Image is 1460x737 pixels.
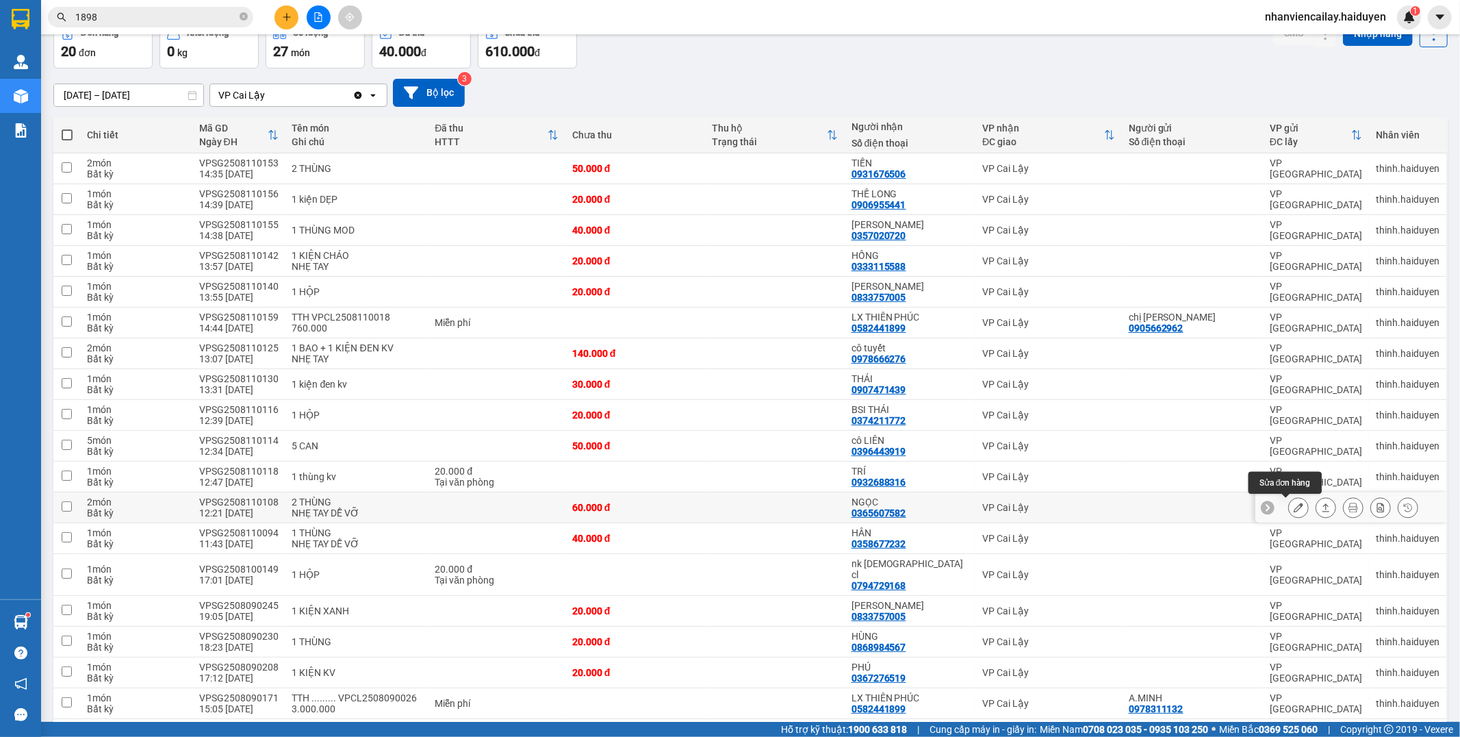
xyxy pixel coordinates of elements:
[199,136,268,147] div: Ngày ĐH
[851,292,906,303] div: 0833757005
[1270,435,1362,457] div: VP [GEOGRAPHIC_DATA]
[1129,312,1256,323] div: chị ngọc
[851,508,906,519] div: 0365607582
[54,84,203,106] input: Select a date range.
[199,673,279,684] div: 17:12 [DATE]
[572,348,698,359] div: 140.000 đ
[917,722,919,737] span: |
[87,692,185,703] div: 1 món
[1376,698,1439,709] div: thinh.haiduyen
[292,353,422,364] div: NHẸ TAY
[851,466,969,477] div: TRÍ
[266,19,365,68] button: Số lượng27món
[199,435,279,446] div: VPSG2508110114
[199,312,279,323] div: VPSG2508110159
[167,43,175,60] span: 0
[87,168,185,179] div: Bất kỳ
[199,497,279,508] div: VPSG2508110108
[930,722,1036,737] span: Cung cấp máy in - giấy in:
[292,471,422,482] div: 1 thùng kv
[87,250,185,261] div: 1 món
[292,194,422,205] div: 1 kiện DẸP
[851,446,906,457] div: 0396443919
[292,667,422,678] div: 1 KIỆN KV
[1316,497,1336,518] div: Giao hàng
[851,600,969,611] div: HOÀNG LONG
[292,261,422,272] div: NHẸ TAY
[535,47,540,58] span: đ
[199,353,279,364] div: 13:07 [DATE]
[982,123,1104,134] div: VP nhận
[345,12,355,22] span: aim
[1270,281,1362,303] div: VP [GEOGRAPHIC_DATA]
[274,5,298,29] button: plus
[199,281,279,292] div: VPSG2508110140
[1413,6,1418,16] span: 1
[61,43,76,60] span: 20
[87,673,185,684] div: Bất kỳ
[851,538,906,549] div: 0358677232
[485,43,535,60] span: 610.000
[218,88,265,102] div: VP Cai Lậy
[712,123,827,134] div: Thu hộ
[292,379,422,390] div: 1 kiện đen kv
[1040,722,1208,737] span: Miền Nam
[353,90,363,101] svg: Clear value
[851,373,969,384] div: THÁI
[851,384,906,395] div: 0907471439
[199,642,279,653] div: 18:23 [DATE]
[1263,117,1369,153] th: Toggle SortBy
[572,440,698,451] div: 50.000 đ
[199,342,279,353] div: VPSG2508110125
[1376,667,1439,678] div: thinh.haiduyen
[851,703,906,714] div: 0582441899
[1403,11,1416,23] img: icon-new-feature
[1428,5,1452,29] button: caret-down
[982,194,1115,205] div: VP Cai Lậy
[1376,471,1439,482] div: thinh.haiduyen
[1376,317,1439,328] div: thinh.haiduyen
[240,11,248,24] span: close-circle
[1259,724,1318,735] strong: 0369 525 060
[572,605,698,616] div: 20.000 đ
[313,12,323,22] span: file-add
[292,410,422,421] div: 1 HỘP
[851,158,969,168] div: TIẾN
[982,667,1115,678] div: VP Cai Lậy
[1270,342,1362,364] div: VP [GEOGRAPHIC_DATA]
[14,123,28,138] img: solution-icon
[851,692,969,703] div: LX THIÊN PHÚC
[87,611,185,622] div: Bất kỳ
[1270,527,1362,549] div: VP [GEOGRAPHIC_DATA]
[982,410,1115,421] div: VP Cai Lậy
[1411,6,1420,16] sup: 1
[199,508,279,519] div: 12:21 [DATE]
[982,163,1115,174] div: VP Cai Lậy
[435,466,559,477] div: 20.000 đ
[240,12,248,21] span: close-circle
[79,47,96,58] span: đơn
[851,558,969,580] div: nk thiên phúc cl
[199,631,279,642] div: VPSG2508090230
[14,708,27,721] span: message
[199,527,279,538] div: VPSG2508110094
[851,580,906,591] div: 0794729168
[1248,472,1322,494] div: Sửa đơn hàng
[1270,158,1362,179] div: VP [GEOGRAPHIC_DATA]
[199,600,279,611] div: VPSG2508090245
[1212,727,1216,732] span: ⚪️
[273,43,288,60] span: 27
[572,194,698,205] div: 20.000 đ
[199,123,268,134] div: Mã GD
[1376,569,1439,580] div: thinh.haiduyen
[14,55,28,69] img: warehouse-icon
[982,605,1115,616] div: VP Cai Lậy
[781,722,907,737] span: Hỗ trợ kỹ thuật:
[87,188,185,199] div: 1 món
[982,317,1115,328] div: VP Cai Lậy
[705,117,845,153] th: Toggle SortBy
[851,415,906,426] div: 0374211772
[851,312,969,323] div: LX THIÊN PHÚC
[1434,11,1446,23] span: caret-down
[851,199,906,210] div: 0906955441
